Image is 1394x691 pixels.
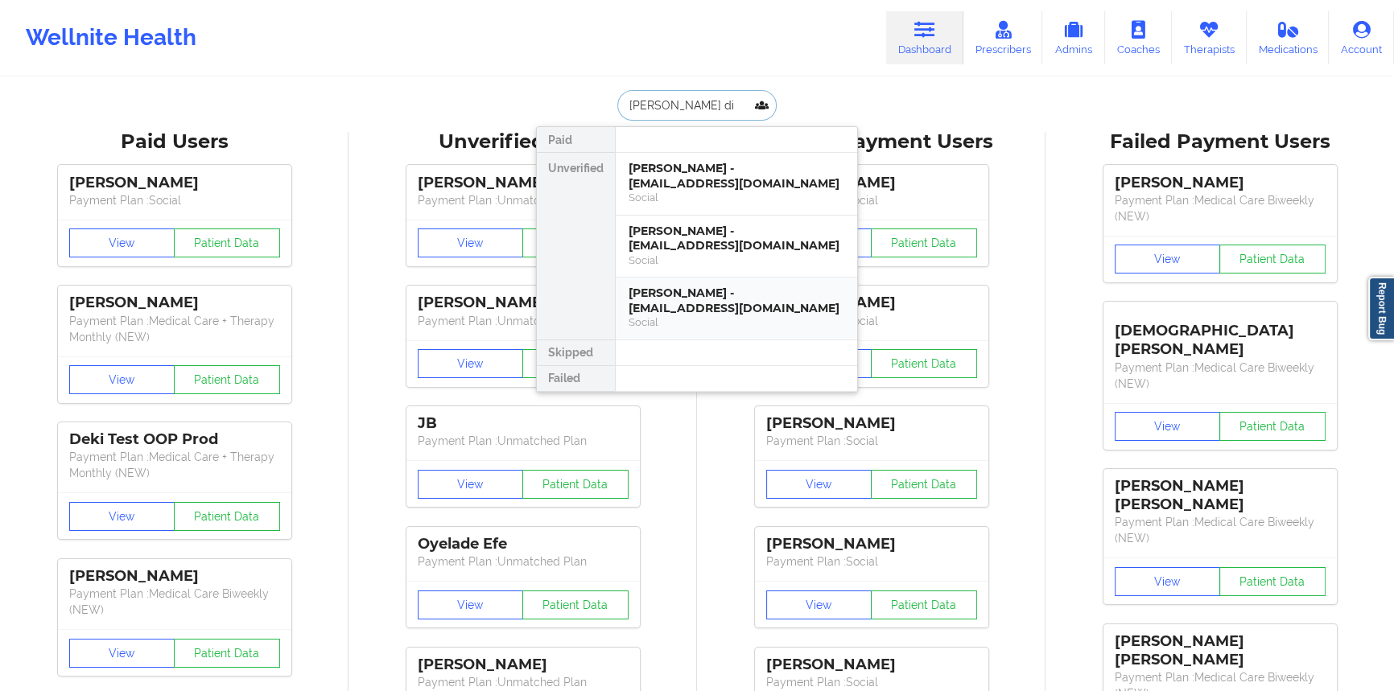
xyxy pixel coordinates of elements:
div: Failed [537,366,615,392]
div: [PERSON_NAME] [766,656,977,674]
div: [PERSON_NAME] - [EMAIL_ADDRESS][DOMAIN_NAME] [629,286,844,315]
p: Payment Plan : Medical Care Biweekly (NEW) [1115,360,1326,392]
div: [PERSON_NAME] - [EMAIL_ADDRESS][DOMAIN_NAME] [629,224,844,253]
div: [PERSON_NAME] [PERSON_NAME] [1115,477,1326,514]
button: Patient Data [522,470,629,499]
a: Prescribers [963,11,1043,64]
div: [PERSON_NAME] [69,174,280,192]
p: Payment Plan : Unmatched Plan [418,313,629,329]
a: Coaches [1105,11,1172,64]
p: Payment Plan : Social [766,433,977,449]
div: Paid Users [11,130,337,154]
button: View [69,228,175,257]
button: View [1115,245,1221,274]
button: View [1115,567,1221,596]
button: Patient Data [1219,245,1326,274]
div: Paid [537,127,615,153]
button: Patient Data [522,349,629,378]
div: Unverified Users [360,130,686,154]
button: Patient Data [174,228,280,257]
button: Patient Data [871,590,977,619]
p: Payment Plan : Social [766,553,977,570]
div: [PERSON_NAME] [69,567,280,586]
a: Report Bug [1368,277,1394,340]
div: [PERSON_NAME] [PERSON_NAME] [1115,632,1326,669]
button: Patient Data [174,639,280,668]
p: Payment Plan : Social [766,192,977,208]
button: View [766,590,872,619]
button: View [69,502,175,531]
div: [PERSON_NAME] [766,174,977,192]
button: View [1115,412,1221,441]
p: Payment Plan : Unmatched Plan [418,674,629,690]
div: Deki Test OOP Prod [69,430,280,449]
button: Patient Data [174,365,280,394]
button: View [766,470,872,499]
button: Patient Data [174,502,280,531]
p: Payment Plan : Medical Care Biweekly (NEW) [69,586,280,618]
button: View [418,349,524,378]
button: Patient Data [871,349,977,378]
p: Payment Plan : Medical Care Biweekly (NEW) [1115,514,1326,546]
div: [PERSON_NAME] [766,414,977,433]
div: [PERSON_NAME] [1115,174,1326,192]
div: [PERSON_NAME] [418,656,629,674]
div: [PERSON_NAME] [766,294,977,312]
div: Social [629,315,844,329]
a: Medications [1247,11,1330,64]
div: Skipped Payment Users [708,130,1034,154]
p: Payment Plan : Social [766,313,977,329]
button: Patient Data [871,470,977,499]
p: Payment Plan : Social [766,674,977,690]
div: [PERSON_NAME] - [EMAIL_ADDRESS][DOMAIN_NAME] [629,161,844,191]
div: Social [629,253,844,267]
button: View [418,470,524,499]
div: Oyelade Efe [418,535,629,553]
p: Payment Plan : Medical Care + Therapy Monthly (NEW) [69,449,280,481]
button: View [418,228,524,257]
div: Social [629,191,844,204]
div: Failed Payment Users [1057,130,1383,154]
p: Payment Plan : Unmatched Plan [418,553,629,570]
div: Skipped [537,340,615,366]
div: [PERSON_NAME] [69,294,280,312]
a: Admins [1042,11,1105,64]
a: Dashboard [886,11,963,64]
div: [DEMOGRAPHIC_DATA][PERSON_NAME] [1115,310,1326,359]
button: Patient Data [522,228,629,257]
button: View [418,590,524,619]
p: Payment Plan : Medical Care Biweekly (NEW) [1115,192,1326,224]
p: Payment Plan : Unmatched Plan [418,192,629,208]
button: Patient Data [1219,567,1326,596]
div: [PERSON_NAME] [418,174,629,192]
p: Payment Plan : Social [69,192,280,208]
p: Payment Plan : Unmatched Plan [418,433,629,449]
p: Payment Plan : Medical Care + Therapy Monthly (NEW) [69,313,280,345]
div: [PERSON_NAME] [418,294,629,312]
a: Therapists [1172,11,1247,64]
button: View [69,639,175,668]
button: Patient Data [871,228,977,257]
a: Account [1329,11,1394,64]
div: Unverified [537,153,615,340]
button: Patient Data [522,590,629,619]
div: [PERSON_NAME] [766,535,977,553]
button: View [69,365,175,394]
div: JB [418,414,629,433]
button: Patient Data [1219,412,1326,441]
